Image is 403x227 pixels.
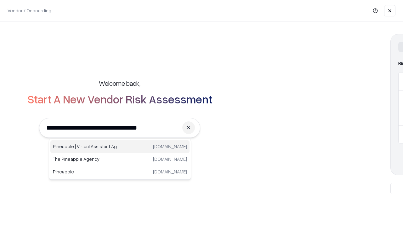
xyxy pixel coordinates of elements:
[153,168,187,175] p: [DOMAIN_NAME]
[27,93,212,105] h2: Start A New Vendor Risk Assessment
[49,139,191,180] div: Suggestions
[153,156,187,162] p: [DOMAIN_NAME]
[53,168,120,175] p: Pineapple
[99,79,140,88] h5: Welcome back,
[153,143,187,150] p: [DOMAIN_NAME]
[53,143,120,150] p: Pineapple | Virtual Assistant Agency
[53,156,120,162] p: The Pineapple Agency
[8,7,51,14] p: Vendor / Onboarding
